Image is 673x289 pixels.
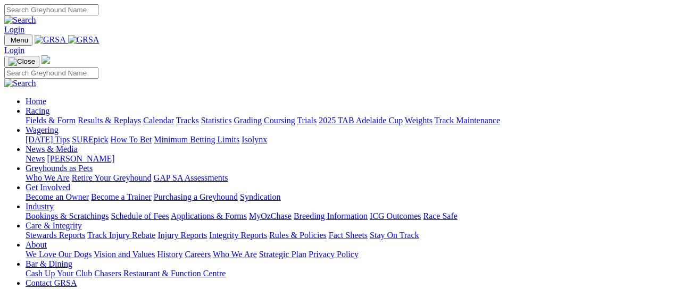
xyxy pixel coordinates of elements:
[26,173,70,182] a: Who We Are
[26,164,93,173] a: Greyhounds as Pets
[297,116,317,125] a: Trials
[26,231,85,240] a: Stewards Reports
[143,116,174,125] a: Calendar
[213,250,257,259] a: Who We Are
[72,135,108,144] a: SUREpick
[26,211,109,220] a: Bookings & Scratchings
[35,35,66,45] img: GRSA
[370,211,421,220] a: ICG Outcomes
[26,278,77,287] a: Contact GRSA
[9,57,35,66] img: Close
[26,192,89,201] a: Become an Owner
[201,116,232,125] a: Statistics
[154,173,228,182] a: GAP SA Assessments
[157,250,182,259] a: History
[26,154,669,164] div: News & Media
[26,154,45,163] a: News
[26,202,54,211] a: Industry
[185,250,211,259] a: Careers
[26,192,669,202] div: Get Involved
[26,116,76,125] a: Fields & Form
[26,173,669,183] div: Greyhounds as Pets
[242,135,267,144] a: Isolynx
[319,116,403,125] a: 2025 TAB Adelaide Cup
[209,231,267,240] a: Integrity Reports
[26,221,82,230] a: Care & Integrity
[47,154,114,163] a: [PERSON_NAME]
[4,67,98,79] input: Search
[26,269,669,278] div: Bar & Dining
[26,269,92,278] a: Cash Up Your Club
[78,116,141,125] a: Results & Replays
[91,192,152,201] a: Become a Trainer
[111,135,152,144] a: How To Bet
[269,231,327,240] a: Rules & Policies
[154,135,239,144] a: Minimum Betting Limits
[294,211,368,220] a: Breeding Information
[423,211,457,220] a: Race Safe
[41,55,50,64] img: logo-grsa-white.png
[26,135,669,144] div: Wagering
[26,211,669,221] div: Industry
[4,79,36,88] img: Search
[4,35,32,46] button: Toggle navigation
[26,135,70,144] a: [DATE] Tips
[309,250,359,259] a: Privacy Policy
[4,25,24,34] a: Login
[26,183,70,192] a: Get Involved
[234,116,262,125] a: Grading
[329,231,368,240] a: Fact Sheets
[26,250,92,259] a: We Love Our Dogs
[26,259,72,268] a: Bar & Dining
[26,240,47,249] a: About
[87,231,155,240] a: Track Injury Rebate
[4,4,98,15] input: Search
[94,250,155,259] a: Vision and Values
[259,250,306,259] a: Strategic Plan
[26,250,669,259] div: About
[370,231,419,240] a: Stay On Track
[4,56,39,67] button: Toggle navigation
[435,116,500,125] a: Track Maintenance
[171,211,247,220] a: Applications & Forms
[4,15,36,25] img: Search
[176,116,199,125] a: Tracks
[26,125,59,134] a: Wagering
[249,211,292,220] a: MyOzChase
[72,173,152,182] a: Retire Your Greyhound
[111,211,169,220] a: Schedule of Fees
[240,192,280,201] a: Syndication
[94,269,226,278] a: Chasers Restaurant & Function Centre
[405,116,433,125] a: Weights
[154,192,238,201] a: Purchasing a Greyhound
[68,35,99,45] img: GRSA
[26,97,46,106] a: Home
[26,231,669,240] div: Care & Integrity
[11,36,28,44] span: Menu
[26,116,669,125] div: Racing
[264,116,295,125] a: Coursing
[157,231,207,240] a: Injury Reports
[26,106,49,115] a: Racing
[26,144,78,154] a: News & Media
[4,46,24,55] a: Login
